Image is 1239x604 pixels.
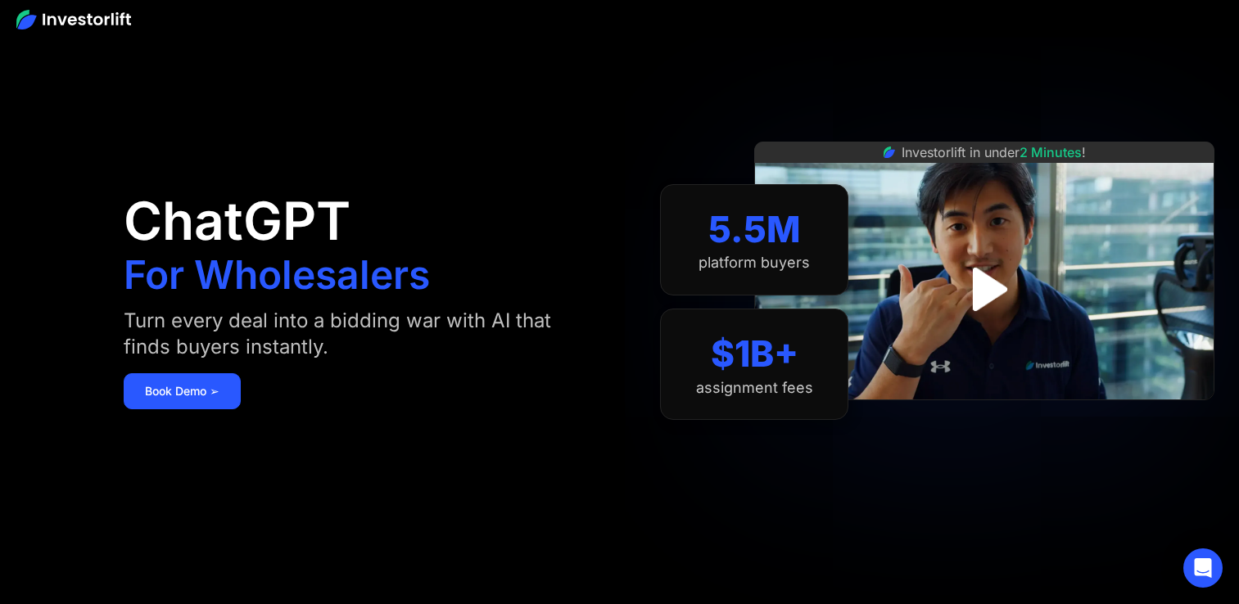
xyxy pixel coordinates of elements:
[1183,548,1223,588] div: Open Intercom Messenger
[124,373,241,409] a: Book Demo ➢
[902,142,1086,162] div: Investorlift in under !
[711,332,798,376] div: $1B+
[124,255,430,295] h1: For Wholesalers
[1020,144,1082,160] span: 2 Minutes
[948,253,1021,326] a: open lightbox
[708,208,801,251] div: 5.5M
[124,308,570,360] div: Turn every deal into a bidding war with AI that finds buyers instantly.
[699,254,810,272] div: platform buyers
[124,195,350,247] h1: ChatGPT
[696,379,813,397] div: assignment fees
[861,408,1107,428] iframe: Customer reviews powered by Trustpilot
